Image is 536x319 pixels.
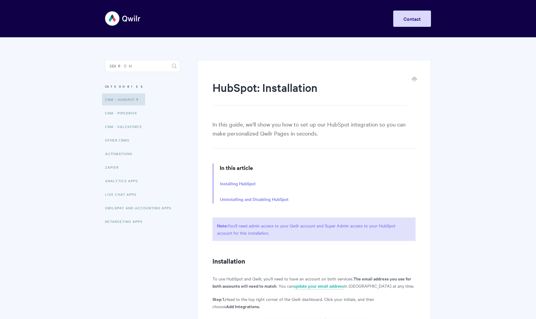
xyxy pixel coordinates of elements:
[105,148,137,160] a: Automations
[212,120,416,149] p: In this guide, we'll show you how to set up our HubSpot integration so you can make personalized ...
[105,202,176,214] a: QwilrPay and Accounting Apps
[294,283,344,289] a: update your email address
[212,80,407,106] h1: HubSpot: Installation
[105,120,147,133] a: CRM - Salesforce
[105,161,123,173] a: Zapier
[105,7,141,30] img: Qwilr Help Center
[212,275,416,289] p: To use HubSpot and Qwilr, you'll need to have an account on both services. . You can in [GEOGRAPH...
[220,180,256,187] a: Installing HubSpot
[105,60,180,72] input: Search
[105,215,147,227] a: Retargeting Apps
[220,196,289,203] a: Uninstalling and Disabling HubSpot
[412,76,417,83] a: Print this Article
[393,11,431,27] a: Contact
[105,188,141,200] a: Live Chat Apps
[212,256,416,266] h2: Installation
[105,175,142,187] a: Analytics Apps
[226,303,260,309] strong: Add Integrations.
[212,217,416,241] p: You'll need admin access to your Qwilr account and Super Admin access to your HubSpot account for...
[217,222,228,229] strong: Note:
[220,164,416,172] h3: In this article
[102,93,145,105] a: CRM - HubSpot
[212,296,416,310] p: Head to the top right corner of the Qwilr dashboard. Click your initials, and then choose
[105,107,142,119] a: CRM - Pipedrive
[105,81,180,92] h3: Categories
[212,296,225,302] strong: Step 1.
[105,134,134,146] a: Other CRMs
